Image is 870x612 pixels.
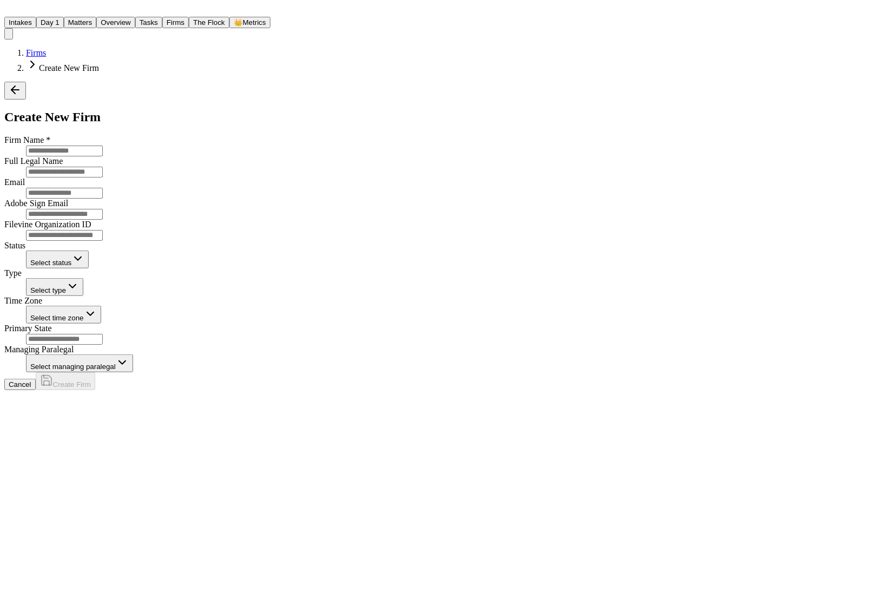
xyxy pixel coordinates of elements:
button: Intakes [4,17,36,28]
a: Overview [96,17,135,27]
span: crown [234,18,243,27]
a: Intakes [4,17,36,27]
button: Cancel [4,379,36,390]
a: The Flock [189,17,229,27]
a: Day 1 [36,17,64,27]
dt: Email [4,177,271,187]
dt: Type [4,268,271,278]
dt: Status [4,241,271,251]
a: crownMetrics [229,17,271,27]
dt: Time Zone [4,296,271,306]
button: Select managing paralegal [26,354,133,372]
dt: Full Legal Name [4,156,271,166]
button: The Flock [189,17,229,28]
a: Firms [162,17,189,27]
dt: Adobe Sign Email [4,199,271,208]
button: Back to firms list [4,82,26,100]
h2: Create New Firm [4,110,271,124]
img: Finch Logo [4,4,17,15]
dt: Managing Paralegal [4,345,271,354]
button: Create Firm [36,372,95,390]
button: Day 1 [36,17,64,28]
button: crownMetrics [229,17,271,28]
a: Tasks [135,17,162,27]
a: Home [4,7,17,16]
a: Matters [64,17,96,27]
span: Metrics [243,18,266,27]
button: Firms [162,17,189,28]
button: Matters [64,17,96,28]
dt: Filevine Organization ID [4,220,271,229]
dt: Primary State [4,324,271,333]
button: Overview [96,17,135,28]
span: Create New Firm [39,63,99,73]
button: Tasks [135,17,162,28]
dt: Firm Name [4,135,271,145]
nav: Breadcrumb [4,48,271,73]
a: Firms [26,48,46,57]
